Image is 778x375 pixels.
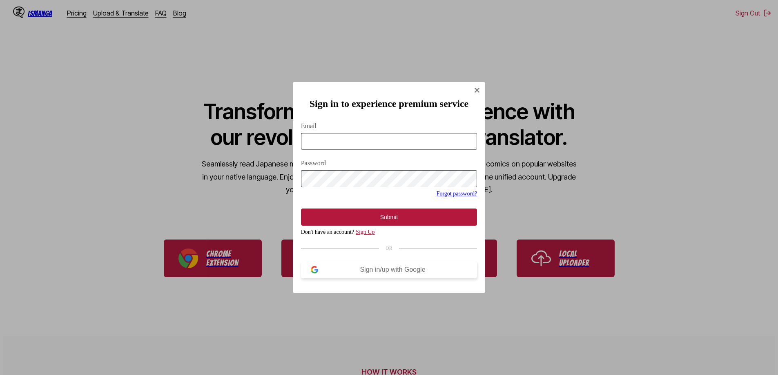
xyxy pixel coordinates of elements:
[301,261,477,278] button: Sign in/up with Google
[437,191,477,197] a: Forgot password?
[311,266,318,273] img: google-logo
[301,160,477,167] label: Password
[293,82,486,293] div: Sign In Modal
[301,209,477,226] button: Submit
[301,245,477,251] div: OR
[301,98,477,109] h2: Sign in to experience premium service
[318,266,468,273] div: Sign in/up with Google
[301,229,477,235] div: Don't have an account?
[474,87,480,93] img: Close
[301,122,477,130] label: Email
[356,229,375,235] a: Sign Up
